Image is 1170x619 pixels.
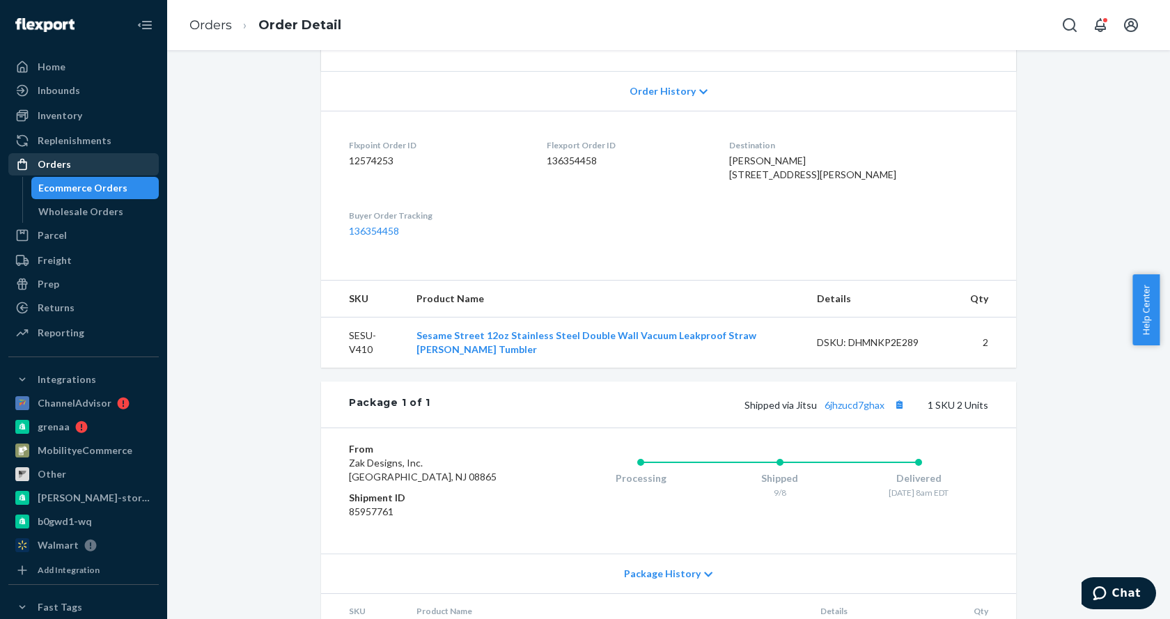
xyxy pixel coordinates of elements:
dt: Flxpoint Order ID [349,139,524,151]
a: Orders [189,17,232,33]
th: Product Name [405,281,806,318]
ol: breadcrumbs [178,5,352,46]
div: Parcel [38,228,67,242]
dt: Shipment ID [349,491,515,505]
a: Inbounds [8,79,159,102]
button: Open notifications [1086,11,1114,39]
a: Parcel [8,224,159,246]
div: Inventory [38,109,82,123]
button: Integrations [8,368,159,391]
div: Wholesale Orders [38,205,123,219]
span: Zak Designs, Inc. [GEOGRAPHIC_DATA], NJ 08865 [349,457,497,483]
div: Shipped [710,471,850,485]
div: Package 1 of 1 [349,395,430,414]
dt: Flexport Order ID [547,139,708,151]
a: 6jhzucd7ghax [825,399,884,411]
dt: Destination [729,139,988,151]
div: Other [38,467,66,481]
div: [DATE] 8am EDT [849,487,988,499]
a: MobilityeCommerce [8,439,159,462]
span: Package History [624,567,701,581]
button: Open Search Box [1056,11,1084,39]
th: SKU [321,281,405,318]
a: Returns [8,297,159,319]
dd: 12574253 [349,154,524,168]
dt: From [349,442,515,456]
div: Home [38,60,65,74]
a: grenaa [8,416,159,438]
div: Inbounds [38,84,80,97]
a: [PERSON_NAME]-store-test [8,487,159,509]
button: Copy tracking number [890,395,908,414]
a: Prep [8,273,159,295]
img: Flexport logo [15,18,75,32]
div: Replenishments [38,134,111,148]
a: Order Detail [258,17,341,33]
a: Reporting [8,322,159,344]
div: [PERSON_NAME]-store-test [38,491,155,505]
span: Order History [630,84,696,98]
div: Orders [38,157,71,171]
button: Close Navigation [131,11,159,39]
span: [PERSON_NAME] [STREET_ADDRESS][PERSON_NAME] [729,155,896,180]
div: Fast Tags [38,600,82,614]
td: 2 [959,318,1016,368]
a: Sesame Street 12oz Stainless Steel Double Wall Vacuum Leakproof Straw [PERSON_NAME] Tumbler [416,329,756,355]
div: DSKU: DHMNKP2E289 [817,336,948,350]
a: ChannelAdvisor [8,392,159,414]
div: Walmart [38,538,79,552]
div: MobilityeCommerce [38,444,132,457]
div: b0gwd1-wq [38,515,92,528]
div: Add Integration [38,564,100,576]
div: Delivered [849,471,988,485]
div: Returns [38,301,75,315]
div: 9/8 [710,487,850,499]
a: Add Integration [8,562,159,579]
div: Freight [38,253,72,267]
dt: Buyer Order Tracking [349,210,524,221]
th: Details [806,281,959,318]
div: ChannelAdvisor [38,396,111,410]
span: Shipped via Jitsu [744,399,908,411]
td: SESU-V410 [321,318,405,368]
button: Help Center [1132,274,1160,345]
div: Processing [571,471,710,485]
a: Walmart [8,534,159,556]
a: 136354458 [349,225,399,237]
a: Other [8,463,159,485]
div: grenaa [38,420,70,434]
a: b0gwd1-wq [8,510,159,533]
dd: 85957761 [349,505,515,519]
a: Inventory [8,104,159,127]
div: Integrations [38,373,96,386]
a: Replenishments [8,130,159,152]
iframe: Opens a widget where you can chat to one of our agents [1082,577,1156,612]
div: Ecommerce Orders [38,181,127,195]
th: Qty [959,281,1016,318]
div: Prep [38,277,59,291]
a: Orders [8,153,159,175]
a: Home [8,56,159,78]
div: 1 SKU 2 Units [430,395,988,414]
button: Fast Tags [8,596,159,618]
dd: 136354458 [547,154,708,168]
button: Open account menu [1117,11,1145,39]
a: Freight [8,249,159,272]
a: Wholesale Orders [31,201,159,223]
a: Ecommerce Orders [31,177,159,199]
div: Reporting [38,326,84,340]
